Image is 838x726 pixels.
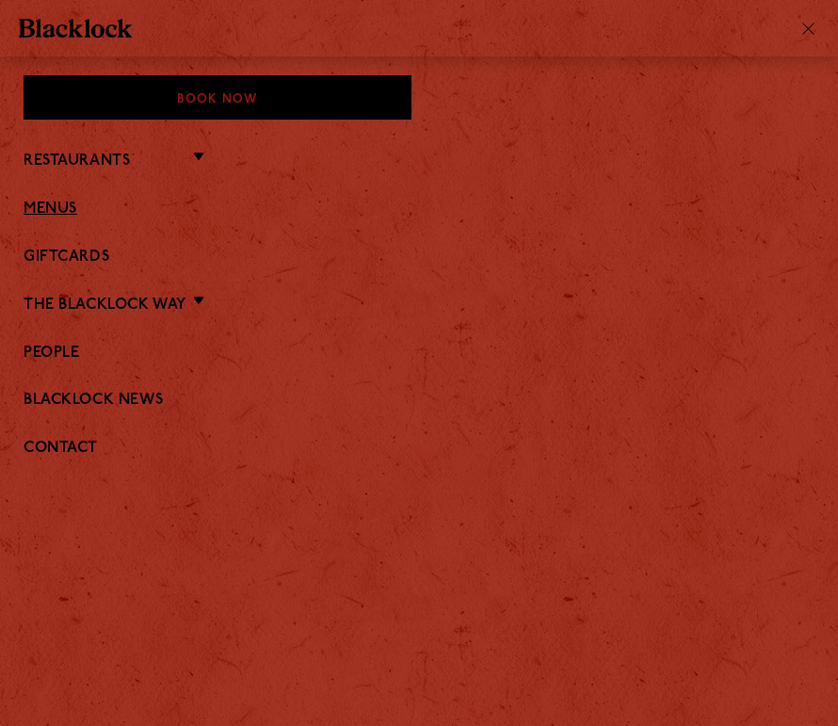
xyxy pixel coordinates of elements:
a: Contact [24,440,814,458]
a: People [24,345,814,363]
img: BL_Textured_Logo-footer-cropped.svg [19,19,132,38]
a: Blacklock News [24,392,814,410]
a: Giftcards [24,249,814,266]
a: The Blacklock Way [24,297,186,315]
div: Book Now [24,75,411,120]
a: Restaurants [24,153,130,170]
a: Menus [24,201,814,218]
